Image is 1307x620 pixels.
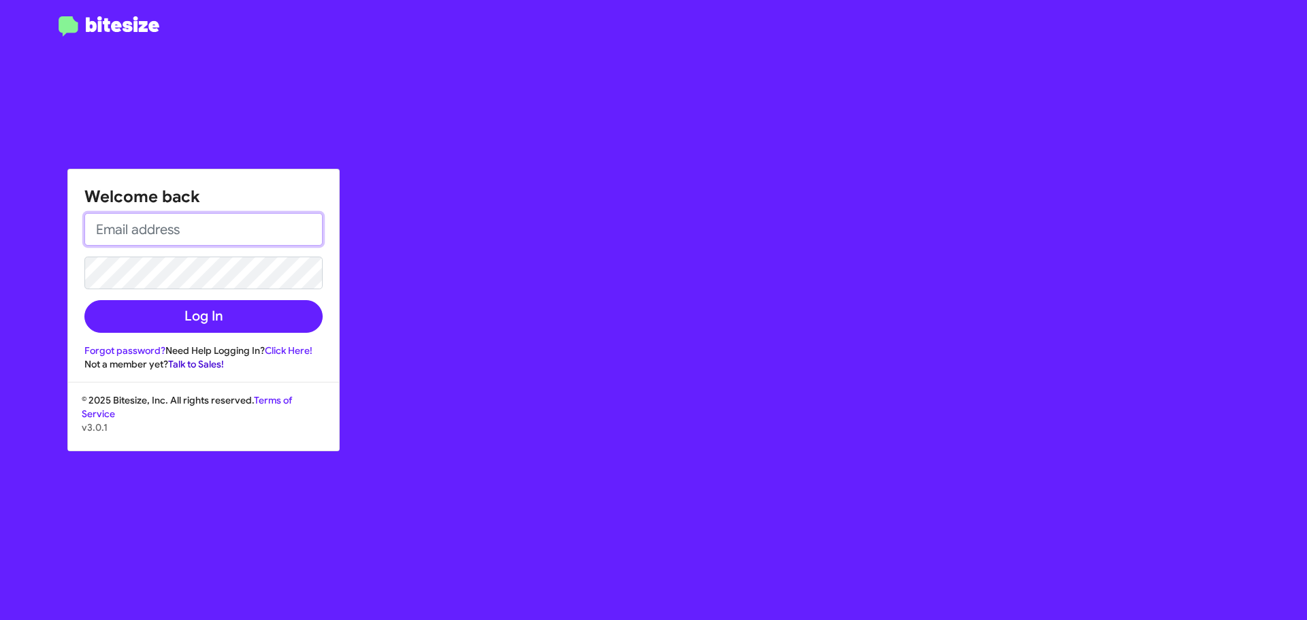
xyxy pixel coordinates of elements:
[265,344,312,357] a: Click Here!
[82,421,325,434] p: v3.0.1
[84,300,323,333] button: Log In
[84,357,323,371] div: Not a member yet?
[84,344,165,357] a: Forgot password?
[168,358,224,370] a: Talk to Sales!
[84,186,323,208] h1: Welcome back
[84,213,323,246] input: Email address
[68,393,339,451] div: © 2025 Bitesize, Inc. All rights reserved.
[84,344,323,357] div: Need Help Logging In?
